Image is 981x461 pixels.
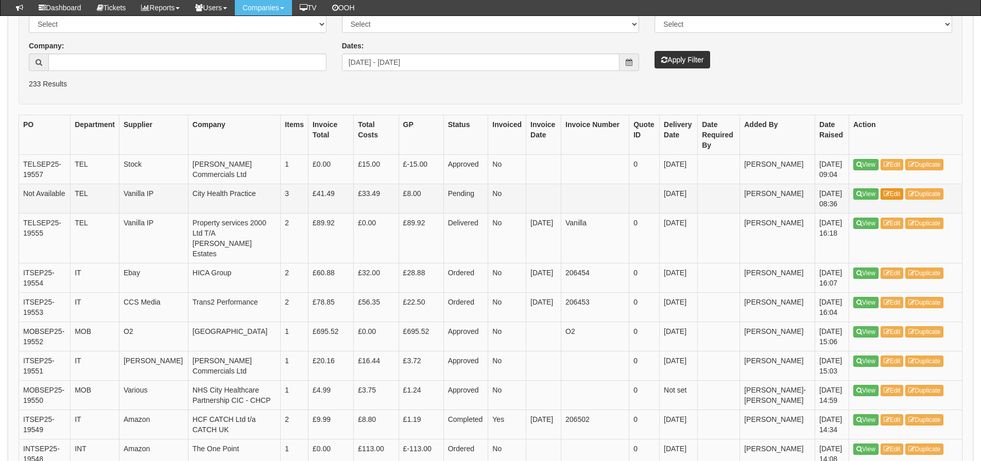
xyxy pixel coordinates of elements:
[740,322,815,351] td: [PERSON_NAME]
[119,322,188,351] td: O2
[740,154,815,184] td: [PERSON_NAME]
[71,351,119,380] td: IT
[443,351,488,380] td: Approved
[308,410,353,439] td: £9.99
[443,184,488,213] td: Pending
[399,263,443,292] td: £28.88
[119,380,188,410] td: Various
[660,263,698,292] td: [DATE]
[853,326,879,338] a: View
[853,414,879,425] a: View
[281,184,308,213] td: 3
[29,79,952,89] p: 233 Results
[443,380,488,410] td: Approved
[71,115,119,154] th: Department
[526,115,561,154] th: Invoice Date
[815,263,849,292] td: [DATE] 16:07
[488,410,526,439] td: Yes
[308,115,353,154] th: Invoice Total
[71,380,119,410] td: MOB
[698,115,740,154] th: Date Required By
[526,213,561,263] td: [DATE]
[660,410,698,439] td: [DATE]
[853,356,879,367] a: View
[629,351,660,380] td: 0
[308,322,353,351] td: £695.52
[905,218,943,229] a: Duplicate
[561,263,629,292] td: 206454
[71,263,119,292] td: IT
[629,292,660,322] td: 0
[488,380,526,410] td: No
[281,115,308,154] th: Items
[526,263,561,292] td: [DATE]
[526,410,561,439] td: [DATE]
[488,263,526,292] td: No
[881,268,904,279] a: Edit
[119,213,188,263] td: Vanilla IP
[308,380,353,410] td: £4.99
[740,292,815,322] td: [PERSON_NAME]
[354,322,399,351] td: £0.00
[399,115,443,154] th: GP
[19,154,71,184] td: TELSEP25-19557
[561,322,629,351] td: O2
[281,213,308,263] td: 2
[188,213,281,263] td: Property services 2000 Ltd T/A [PERSON_NAME] Estates
[443,154,488,184] td: Approved
[526,292,561,322] td: [DATE]
[119,154,188,184] td: Stock
[119,292,188,322] td: CCS Media
[629,380,660,410] td: 0
[905,444,943,455] a: Duplicate
[188,292,281,322] td: Trans2 Performance
[881,188,904,200] a: Edit
[119,410,188,439] td: Amazon
[119,115,188,154] th: Supplier
[815,351,849,380] td: [DATE] 15:03
[19,115,71,154] th: PO
[188,380,281,410] td: NHS City Healthcare Partnership CIC - CHCP
[19,292,71,322] td: ITSEP25-19553
[399,184,443,213] td: £8.00
[308,213,353,263] td: £89.92
[308,263,353,292] td: £60.88
[881,218,904,229] a: Edit
[853,159,879,170] a: View
[853,444,879,455] a: View
[281,380,308,410] td: 1
[308,351,353,380] td: £20.16
[354,154,399,184] td: £15.00
[488,115,526,154] th: Invoiced
[881,414,904,425] a: Edit
[881,385,904,396] a: Edit
[815,380,849,410] td: [DATE] 14:59
[19,410,71,439] td: ITSEP25-19549
[660,351,698,380] td: [DATE]
[905,268,943,279] a: Duplicate
[19,263,71,292] td: ITSEP25-19554
[881,356,904,367] a: Edit
[281,263,308,292] td: 2
[853,268,879,279] a: View
[881,159,904,170] a: Edit
[188,351,281,380] td: [PERSON_NAME] Commercials Ltd
[281,351,308,380] td: 1
[660,154,698,184] td: [DATE]
[354,292,399,322] td: £56.35
[629,115,660,154] th: Quote ID
[561,292,629,322] td: 206453
[443,410,488,439] td: Completed
[488,154,526,184] td: No
[561,213,629,263] td: Vanilla
[629,410,660,439] td: 0
[488,292,526,322] td: No
[29,41,64,51] label: Company:
[354,410,399,439] td: £8.80
[660,213,698,263] td: [DATE]
[815,410,849,439] td: [DATE] 14:34
[354,351,399,380] td: £16.44
[19,380,71,410] td: MOBSEP25-19550
[399,213,443,263] td: £89.92
[281,292,308,322] td: 2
